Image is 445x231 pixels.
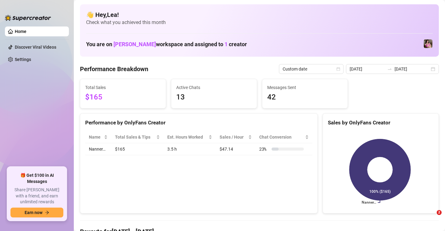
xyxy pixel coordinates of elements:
iframe: Intercom live chat [424,210,439,225]
span: to [387,67,392,71]
span: Active Chats [176,84,252,91]
span: 1 [224,41,228,47]
span: swap-right [387,67,392,71]
input: End date [395,66,430,72]
div: Performance by OnlyFans Creator [85,119,312,127]
span: $165 [85,91,161,103]
a: Home [15,29,26,34]
img: Nanner [424,39,432,48]
span: calendar [336,67,340,71]
span: [PERSON_NAME] [113,41,156,47]
div: Sales by OnlyFans Creator [328,119,434,127]
th: Sales / Hour [216,131,256,143]
h1: You are on workspace and assigned to creator [86,41,247,48]
td: Nanner… [85,143,111,155]
a: Settings [15,57,31,62]
td: $165 [111,143,163,155]
span: 🎁 Get $100 in AI Messages [10,172,63,184]
div: Est. Hours Worked [167,134,207,140]
span: 23 % [259,146,269,152]
th: Name [85,131,111,143]
td: 3.5 h [164,143,216,155]
span: Messages Sent [267,84,343,91]
button: Earn nowarrow-right [10,208,63,217]
img: logo-BBDzfeDw.svg [5,15,51,21]
td: $47.14 [216,143,256,155]
span: 13 [176,91,252,103]
span: Custom date [283,64,340,74]
span: Sales / Hour [220,134,247,140]
input: Start date [350,66,385,72]
span: Name [89,134,103,140]
a: Discover Viral Videos [15,45,56,50]
th: Chat Conversion [256,131,312,143]
span: Check what you achieved this month [86,19,433,26]
span: 2 [437,210,442,215]
span: Chat Conversion [259,134,304,140]
span: Total Sales & Tips [115,134,155,140]
th: Total Sales & Tips [111,131,163,143]
text: Nanner… [361,201,376,205]
span: Share [PERSON_NAME] with a friend, and earn unlimited rewards [10,187,63,205]
h4: 👋 Hey, Lea ! [86,10,433,19]
h4: Performance Breakdown [80,65,148,73]
span: arrow-right [45,210,49,215]
span: Earn now [25,210,42,215]
span: Total Sales [85,84,161,91]
span: 42 [267,91,343,103]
